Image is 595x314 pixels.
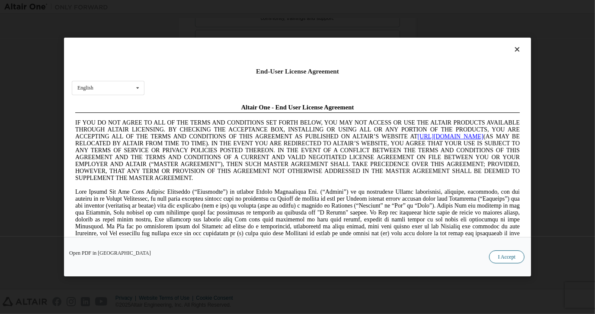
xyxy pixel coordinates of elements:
span: Altair One - End User License Agreement [170,3,282,10]
a: Open PDF in [GEOGRAPHIC_DATA] [69,250,151,256]
div: English [77,85,93,90]
a: [URL][DOMAIN_NAME] [346,33,412,39]
div: End-User License Agreement [72,67,523,76]
button: I Accept [489,250,525,263]
span: IF YOU DO NOT AGREE TO ALL OF THE TERMS AND CONDITIONS SET FORTH BELOW, YOU MAY NOT ACCESS OR USE... [3,19,448,81]
span: Lore Ipsumd Sit Ame Cons Adipisc Elitseddo (“Eiusmodte”) in utlabor Etdolo Magnaaliqua Eni. (“Adm... [3,88,448,150]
